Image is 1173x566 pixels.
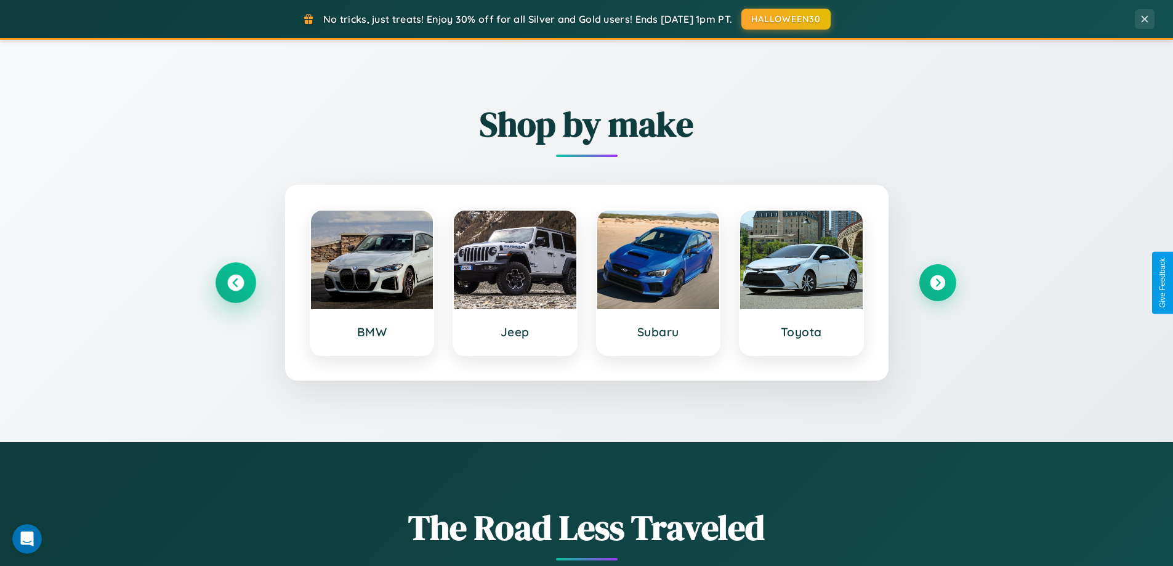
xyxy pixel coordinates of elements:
[741,9,831,30] button: HALLOWEEN30
[12,524,42,554] iframe: Intercom live chat
[217,504,956,551] h1: The Road Less Traveled
[610,325,707,339] h3: Subaru
[1158,258,1167,308] div: Give Feedback
[323,325,421,339] h3: BMW
[466,325,564,339] h3: Jeep
[752,325,850,339] h3: Toyota
[217,100,956,148] h2: Shop by make
[323,13,732,25] span: No tricks, just treats! Enjoy 30% off for all Silver and Gold users! Ends [DATE] 1pm PT.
